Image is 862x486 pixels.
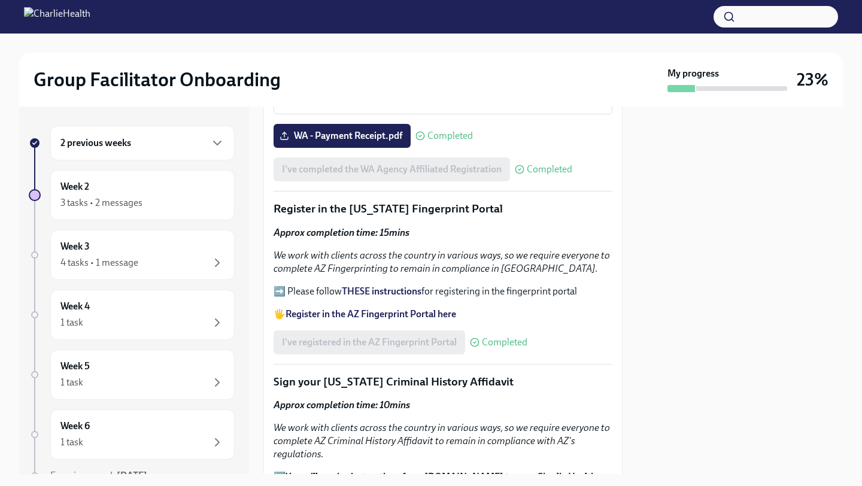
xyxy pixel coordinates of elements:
[274,124,411,148] label: WA - Payment Receipt.pdf
[29,230,235,280] a: Week 34 tasks • 1 message
[50,470,147,481] span: Experience ends
[797,69,828,90] h3: 23%
[60,240,90,253] h6: Week 3
[667,67,719,80] strong: My progress
[60,436,83,449] div: 1 task
[274,308,612,321] p: 🖐️
[274,201,612,217] p: Register in the [US_STATE] Fingerprint Portal
[286,308,456,320] a: Register in the AZ Fingerprint Portal here
[274,227,409,238] strong: Approx completion time: 15mins
[60,256,138,269] div: 4 tasks • 1 message
[50,126,235,160] div: 2 previous weeks
[527,165,572,174] span: Completed
[274,422,610,460] em: We work with clients across the country in various ways, so we require everyone to complete AZ Cr...
[29,350,235,400] a: Week 51 task
[60,420,90,433] h6: Week 6
[274,285,612,298] p: ➡️ Please follow for registering in the fingerprint portal
[60,196,142,209] div: 3 tasks • 2 messages
[60,180,89,193] h6: Week 2
[274,374,612,390] p: Sign your [US_STATE] Criminal History Affidavit
[274,399,410,411] strong: Approx completion time: 10mins
[60,300,90,313] h6: Week 4
[29,170,235,220] a: Week 23 tasks • 2 messages
[282,130,402,142] span: WA - Payment Receipt.pdf
[29,290,235,340] a: Week 41 task
[482,338,527,347] span: Completed
[24,7,90,26] img: CharlieHealth
[60,360,90,373] h6: Week 5
[34,68,281,92] h2: Group Facilitator Onboarding
[60,316,83,329] div: 1 task
[427,131,473,141] span: Completed
[60,376,83,389] div: 1 task
[274,250,610,274] em: We work with clients across the country in various ways, so we require everyone to complete AZ Fi...
[29,409,235,460] a: Week 61 task
[60,136,131,150] h6: 2 previous weeks
[117,470,147,481] strong: [DATE]
[342,285,421,297] a: THESE instructions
